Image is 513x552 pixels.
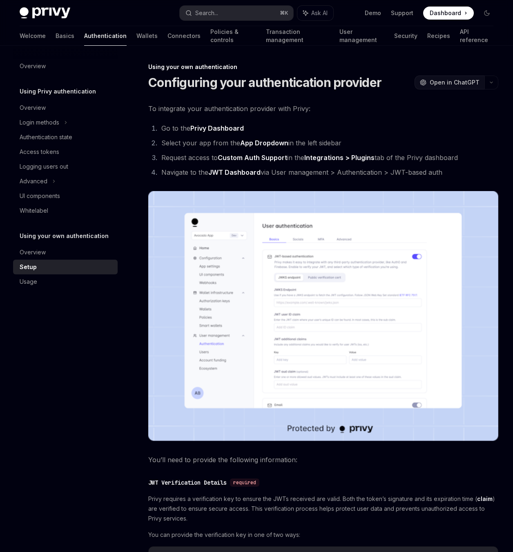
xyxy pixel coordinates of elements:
a: Authentication state [13,130,118,145]
a: Whitelabel [13,203,118,218]
a: API reference [460,26,493,46]
a: Recipes [427,26,450,46]
div: required [230,479,259,487]
strong: Custom Auth Support [218,154,287,162]
div: Whitelabel [20,206,48,216]
div: Access tokens [20,147,59,157]
a: Basics [56,26,74,46]
a: JWT Dashboard [208,168,261,177]
a: Connectors [167,26,201,46]
span: You’ll need to provide the following information: [148,454,498,465]
a: Security [394,26,417,46]
a: Welcome [20,26,46,46]
a: Support [391,9,413,17]
h1: Configuring your authentication provider [148,75,381,90]
span: Open in ChatGPT [430,78,480,87]
strong: App Dropdown [240,139,288,147]
span: Privy requires a verification key to ensure the JWTs received are valid. Both the token’s signatu... [148,494,498,523]
a: Demo [365,9,381,17]
div: JWT Verification Details [148,479,227,487]
strong: Privy Dashboard [190,124,244,132]
h5: Using Privy authentication [20,87,96,96]
a: Wallets [136,26,158,46]
a: Dashboard [423,7,474,20]
button: Open in ChatGPT [415,76,484,89]
div: Logging users out [20,162,68,171]
span: To integrate your authentication provider with Privy: [148,103,498,114]
li: Go to the [159,122,498,134]
button: Search...⌘K [180,6,293,20]
a: Overview [13,245,118,260]
img: JWT-based auth [148,191,498,441]
img: dark logo [20,7,70,19]
div: Setup [20,262,37,272]
div: Overview [20,103,46,113]
li: Navigate to the via User management > Authentication > JWT-based auth [159,167,498,178]
button: Ask AI [297,6,333,20]
div: Using your own authentication [148,63,498,71]
div: Advanced [20,176,47,186]
li: Select your app from the in the left sidebar [159,137,498,149]
button: Toggle dark mode [480,7,493,20]
a: Usage [13,274,118,289]
a: Setup [13,260,118,274]
span: You can provide the verification key in one of two ways: [148,530,498,540]
div: UI components [20,191,60,201]
a: Privy Dashboard [190,124,244,133]
a: User management [339,26,384,46]
a: UI components [13,189,118,203]
div: Authentication state [20,132,72,142]
span: Dashboard [430,9,461,17]
a: Authentication [84,26,127,46]
a: Overview [13,100,118,115]
div: Login methods [20,118,59,127]
a: Access tokens [13,145,118,159]
div: Overview [20,61,46,71]
li: Request access to in the tab of the Privy dashboard [159,152,498,163]
a: Policies & controls [210,26,256,46]
a: Transaction management [266,26,329,46]
span: Ask AI [311,9,328,17]
a: Logging users out [13,159,118,174]
a: Integrations > Plugins [304,154,375,162]
div: Usage [20,277,37,287]
span: ⌘ K [280,10,288,16]
div: Search... [195,8,218,18]
div: Overview [20,247,46,257]
a: claim [477,495,493,503]
a: Overview [13,59,118,73]
h5: Using your own authentication [20,231,109,241]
